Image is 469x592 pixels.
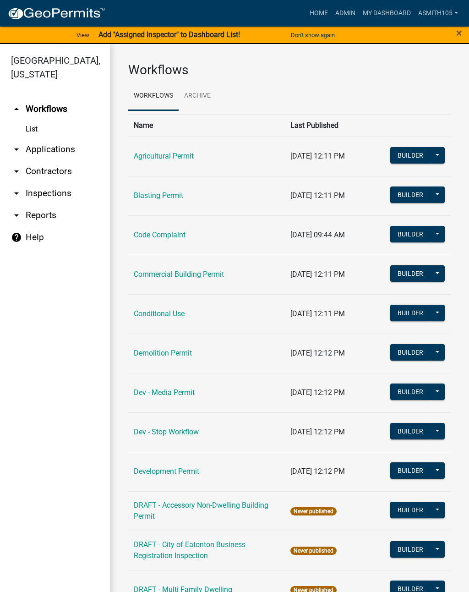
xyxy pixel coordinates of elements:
a: Home [306,5,332,22]
a: Agricultural Permit [134,152,194,160]
i: arrow_drop_down [11,188,22,199]
span: [DATE] 09:44 AM [290,230,345,239]
a: View [73,27,93,43]
a: asmith105 [414,5,462,22]
i: arrow_drop_down [11,144,22,155]
button: Builder [390,147,431,164]
span: [DATE] 12:12 PM [290,349,345,357]
th: Last Published [285,114,384,137]
i: arrow_drop_down [11,166,22,177]
button: Builder [390,502,431,518]
a: My Dashboard [359,5,414,22]
a: Code Complaint [134,230,185,239]
a: Dev - Stop Workflow [134,428,199,436]
h3: Workflows [128,62,451,78]
button: Builder [390,265,431,282]
a: DRAFT - Accessory Non-Dwelling Building Permit [134,501,268,521]
strong: Add "Assigned Inspector" to Dashboard List! [98,30,240,39]
span: [DATE] 12:11 PM [290,191,345,200]
a: DRAFT - City of Eatonton Business Registration Inspection [134,540,245,560]
button: Builder [390,305,431,321]
span: [DATE] 12:12 PM [290,467,345,476]
span: [DATE] 12:11 PM [290,309,345,318]
button: Builder [390,384,431,400]
button: Builder [390,186,431,203]
a: Admin [332,5,359,22]
a: Workflows [128,82,179,111]
span: Never published [290,547,337,555]
a: Blasting Permit [134,191,183,200]
i: arrow_drop_up [11,104,22,115]
a: Dev - Media Permit [134,388,195,397]
button: Builder [390,226,431,242]
a: Development Permit [134,467,199,476]
span: [DATE] 12:11 PM [290,152,345,160]
i: arrow_drop_down [11,210,22,221]
th: Name [128,114,285,137]
button: Close [456,27,462,38]
span: × [456,27,462,39]
a: Demolition Permit [134,349,192,357]
span: [DATE] 12:11 PM [290,270,345,279]
a: Commercial Building Permit [134,270,224,279]
i: help [11,232,22,243]
a: Archive [179,82,216,111]
span: [DATE] 12:12 PM [290,388,345,397]
button: Builder [390,462,431,479]
button: Don't show again [287,27,338,43]
a: Conditional Use [134,309,185,318]
button: Builder [390,541,431,558]
span: Never published [290,507,337,515]
span: [DATE] 12:12 PM [290,428,345,436]
button: Builder [390,423,431,439]
button: Builder [390,344,431,361]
